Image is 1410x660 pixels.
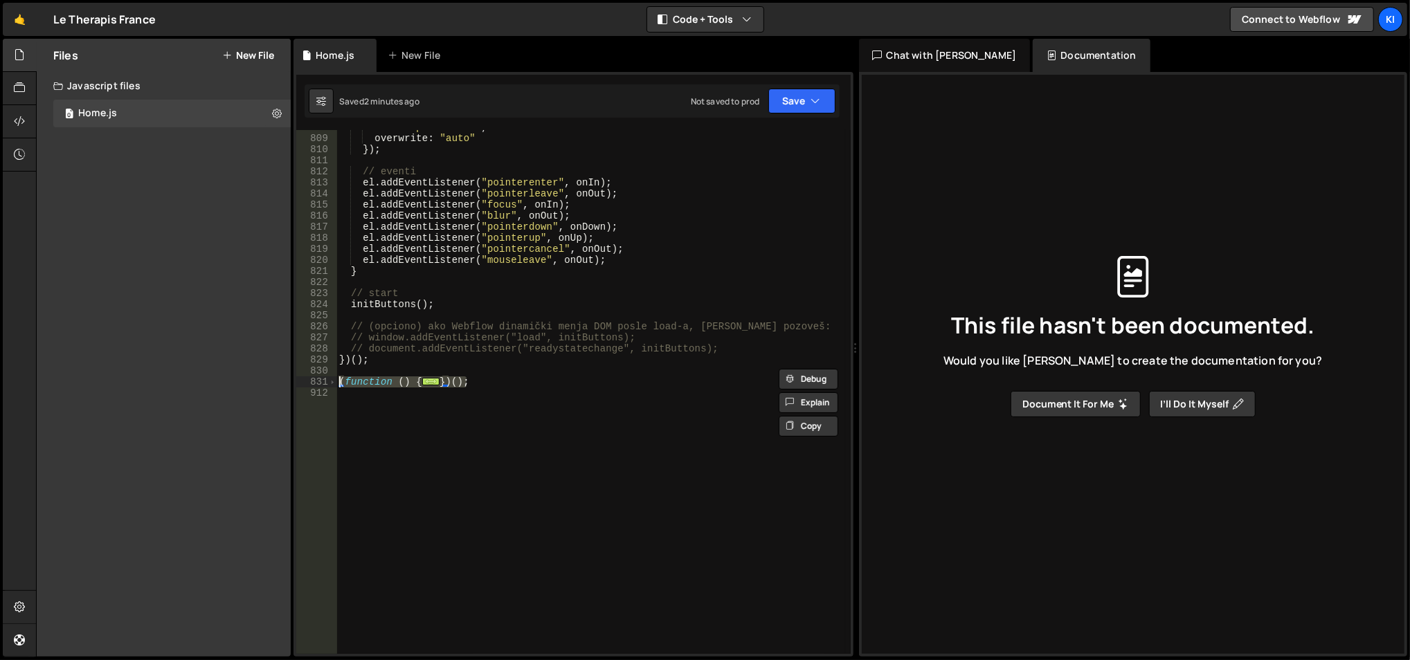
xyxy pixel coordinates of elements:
[422,378,440,385] span: ...
[951,314,1314,336] span: This file hasn't been documented.
[1033,39,1150,72] div: Documentation
[296,155,337,166] div: 811
[296,288,337,299] div: 823
[296,166,337,177] div: 812
[296,199,337,210] div: 815
[37,72,291,100] div: Javascript files
[296,232,337,244] div: 818
[779,369,838,389] button: Debug
[296,210,337,221] div: 816
[296,221,337,232] div: 817
[296,144,337,155] div: 810
[339,95,419,107] div: Saved
[296,332,337,343] div: 827
[1230,7,1374,32] a: Connect to Webflow
[296,177,337,188] div: 813
[53,100,291,127] div: 17128/47245.js
[296,299,337,310] div: 824
[364,95,419,107] div: 2 minutes ago
[53,11,156,28] div: Le Therapis France
[943,353,1322,368] span: Would you like [PERSON_NAME] to create the documentation for you?
[296,376,337,387] div: 831
[296,365,337,376] div: 830
[222,50,274,61] button: New File
[768,89,835,113] button: Save
[1011,391,1141,417] button: Document it for me
[296,244,337,255] div: 819
[859,39,1031,72] div: Chat with [PERSON_NAME]
[296,321,337,332] div: 826
[1378,7,1403,32] a: Ki
[53,48,78,63] h2: Files
[316,48,354,62] div: Home.js
[296,188,337,199] div: 814
[1149,391,1256,417] button: I’ll do it myself
[388,48,446,62] div: New File
[296,310,337,321] div: 825
[296,277,337,288] div: 822
[647,7,763,32] button: Code + Tools
[3,3,37,36] a: 🤙
[296,133,337,144] div: 809
[779,416,838,437] button: Copy
[296,343,337,354] div: 828
[65,109,73,120] span: 0
[691,95,760,107] div: Not saved to prod
[296,255,337,266] div: 820
[296,387,337,398] div: 912
[78,107,117,120] div: Home.js
[779,392,838,413] button: Explain
[296,354,337,365] div: 829
[296,266,337,277] div: 821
